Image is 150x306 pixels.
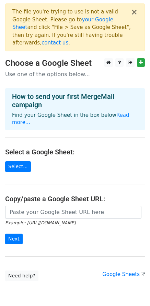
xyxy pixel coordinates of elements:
p: Find your Google Sheet in the box below [12,112,138,126]
a: Google Sheets [102,271,145,277]
a: Select... [5,161,31,172]
h4: Copy/paste a Google Sheet URL: [5,195,145,203]
h4: How to send your first MergeMail campaign [12,92,138,109]
a: Read more... [12,112,129,125]
input: Next [5,234,23,244]
a: Need help? [5,271,38,281]
p: Use one of the options below... [5,71,145,78]
a: your Google Sheet [12,17,113,31]
div: The file you're trying to use is not a valid Google Sheet. Please go to and click "File > Save as... [12,8,131,47]
button: × [131,8,138,16]
a: contact us [42,40,68,46]
input: Paste your Google Sheet URL here [5,206,141,219]
h4: Select a Google Sheet: [5,148,145,156]
small: Example: [URL][DOMAIN_NAME] [5,220,76,225]
h3: Choose a Google Sheet [5,58,145,68]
